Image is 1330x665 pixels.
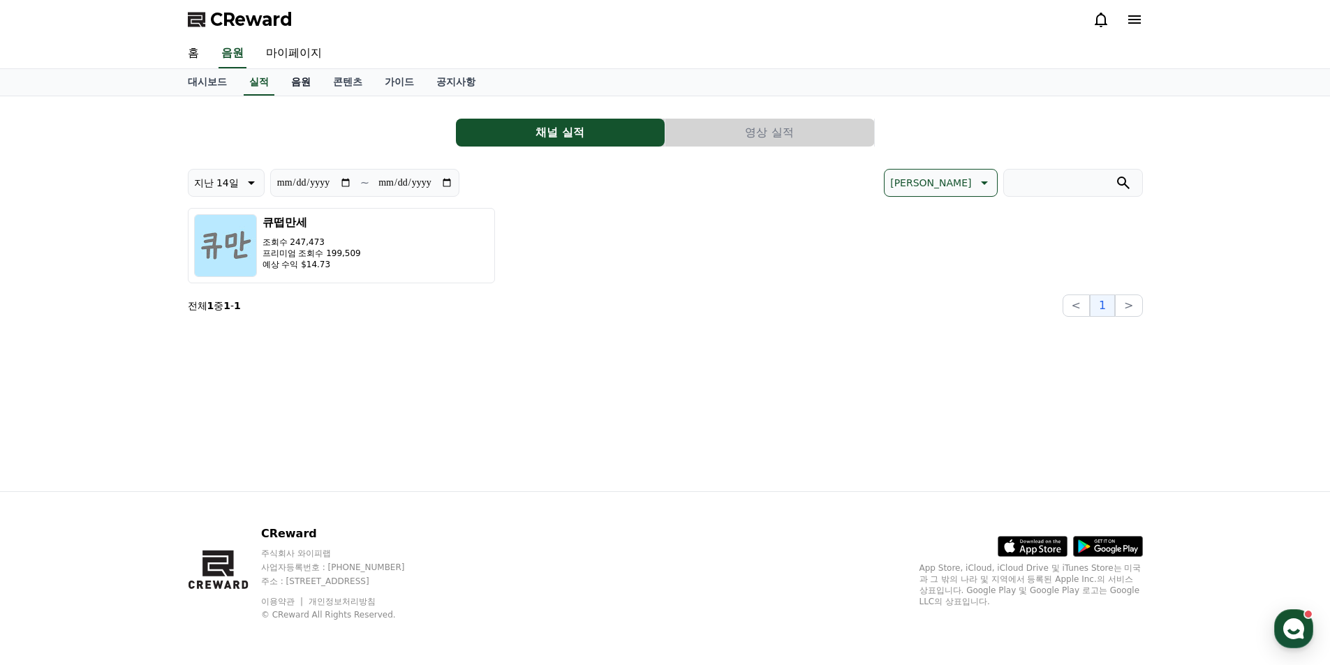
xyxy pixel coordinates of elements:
[4,442,92,477] a: 홈
[210,8,293,31] span: CReward
[919,562,1143,607] p: App Store, iCloud, iCloud Drive 및 iTunes Store는 미국과 그 밖의 나라 및 지역에서 등록된 Apple Inc.의 서비스 상표입니다. Goo...
[665,119,874,147] button: 영상 실적
[188,8,293,31] a: CReward
[188,169,265,197] button: 지난 14일
[360,174,369,191] p: ~
[216,463,232,475] span: 설정
[194,173,239,193] p: 지난 14일
[261,597,305,606] a: 이용약관
[1063,294,1090,317] button: <
[234,300,241,311] strong: 1
[1090,294,1115,317] button: 1
[261,576,431,587] p: 주소 : [STREET_ADDRESS]
[263,237,361,248] p: 조회수 247,473
[263,259,361,270] p: 예상 수익 $14.73
[263,248,361,259] p: 프리미엄 조회수 199,509
[309,597,376,606] a: 개인정보처리방침
[261,548,431,559] p: 주식회사 와이피랩
[180,442,268,477] a: 설정
[128,464,145,475] span: 대화
[1115,294,1142,317] button: >
[322,69,374,96] a: 콘텐츠
[177,39,210,68] a: 홈
[194,214,257,277] img: 큐떱만세
[425,69,487,96] a: 공지사항
[188,208,495,283] button: 큐떱만세 조회수 247,473 프리미엄 조회수 199,509 예상 수익 $14.73
[177,69,238,96] a: 대시보드
[244,69,274,96] a: 실적
[219,39,246,68] a: 음원
[374,69,425,96] a: 가이드
[280,69,322,96] a: 음원
[884,169,997,197] button: [PERSON_NAME]
[92,442,180,477] a: 대화
[261,609,431,620] p: © CReward All Rights Reserved.
[223,300,230,311] strong: 1
[207,300,214,311] strong: 1
[665,119,875,147] a: 영상 실적
[188,299,241,313] p: 전체 중 -
[44,463,52,475] span: 홈
[261,525,431,542] p: CReward
[255,39,333,68] a: 마이페이지
[456,119,665,147] button: 채널 실적
[263,214,361,231] h3: 큐떱만세
[261,562,431,573] p: 사업자등록번호 : [PHONE_NUMBER]
[890,173,971,193] p: [PERSON_NAME]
